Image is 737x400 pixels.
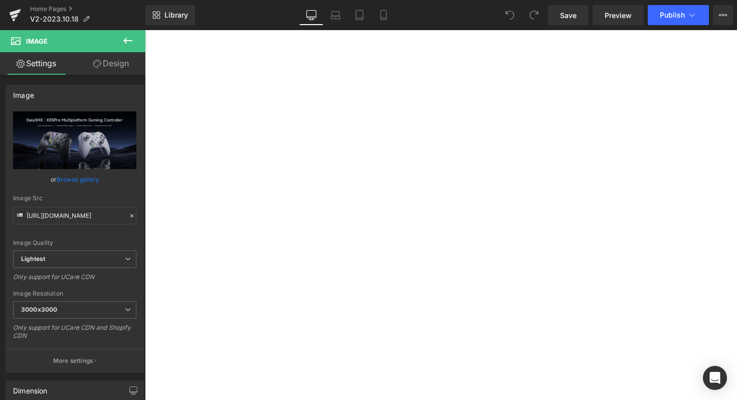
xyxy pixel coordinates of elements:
div: Only support for UCare CDN [13,273,136,288]
button: More settings [6,349,143,372]
a: Preview [593,5,644,25]
button: Publish [648,5,709,25]
button: Undo [500,5,520,25]
div: Image Quality [13,239,136,246]
a: Design [75,52,147,75]
button: Redo [524,5,544,25]
div: Image [13,85,34,99]
span: Publish [660,11,685,19]
b: Lightest [21,255,45,262]
span: Save [560,10,577,21]
button: More [713,5,733,25]
span: Image [26,37,48,45]
a: Desktop [299,5,323,25]
span: Preview [605,10,632,21]
a: Home Pages [30,5,145,13]
span: V2-2023.10.18 [30,15,79,23]
div: Dimension [13,381,48,395]
div: or [13,174,136,185]
div: Image Resolution [13,290,136,297]
a: Laptop [323,5,347,25]
div: Image Src [13,195,136,202]
div: Only support for UCare CDN and Shopify CDN [13,324,136,346]
a: Tablet [347,5,372,25]
input: Link [13,207,136,224]
a: Browse gallery [57,171,99,188]
iframe: To enrich screen reader interactions, please activate Accessibility in Grammarly extension settings [145,30,737,400]
b: 3000x3000 [21,306,57,313]
span: Library [164,11,188,20]
a: Mobile [372,5,396,25]
p: More settings [53,356,93,365]
div: Open Intercom Messenger [703,366,727,390]
a: New Library [145,5,195,25]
